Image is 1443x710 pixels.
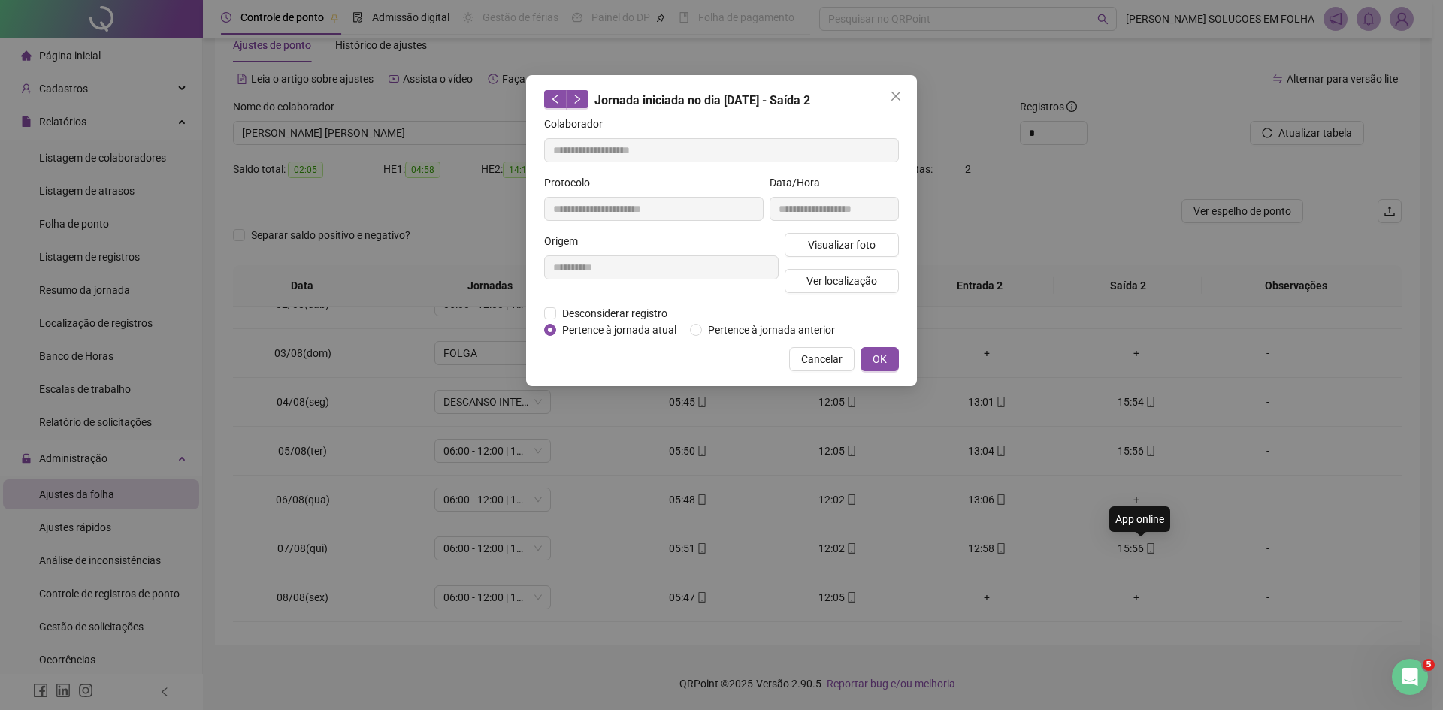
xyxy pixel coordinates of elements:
label: Protocolo [544,174,600,191]
button: Cancelar [789,347,855,371]
button: Close [884,84,908,108]
label: Origem [544,233,588,249]
span: Ver localização [806,273,877,289]
span: Pertence à jornada anterior [702,322,841,338]
label: Data/Hora [770,174,830,191]
span: Cancelar [801,351,843,367]
span: close [890,90,902,102]
span: Desconsiderar registro [556,305,673,322]
label: Colaborador [544,116,613,132]
button: Visualizar foto [785,233,899,257]
button: Ver localização [785,269,899,293]
span: 5 [1423,659,1435,671]
iframe: Intercom live chat [1392,659,1428,695]
button: left [544,90,567,108]
button: right [566,90,588,108]
div: Jornada iniciada no dia [DATE] - Saída 2 [544,90,899,110]
div: App online [1109,506,1170,532]
span: right [572,94,582,104]
span: left [550,94,561,104]
span: OK [873,351,887,367]
span: Pertence à jornada atual [556,322,682,338]
button: OK [861,347,899,371]
span: Visualizar foto [808,237,876,253]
